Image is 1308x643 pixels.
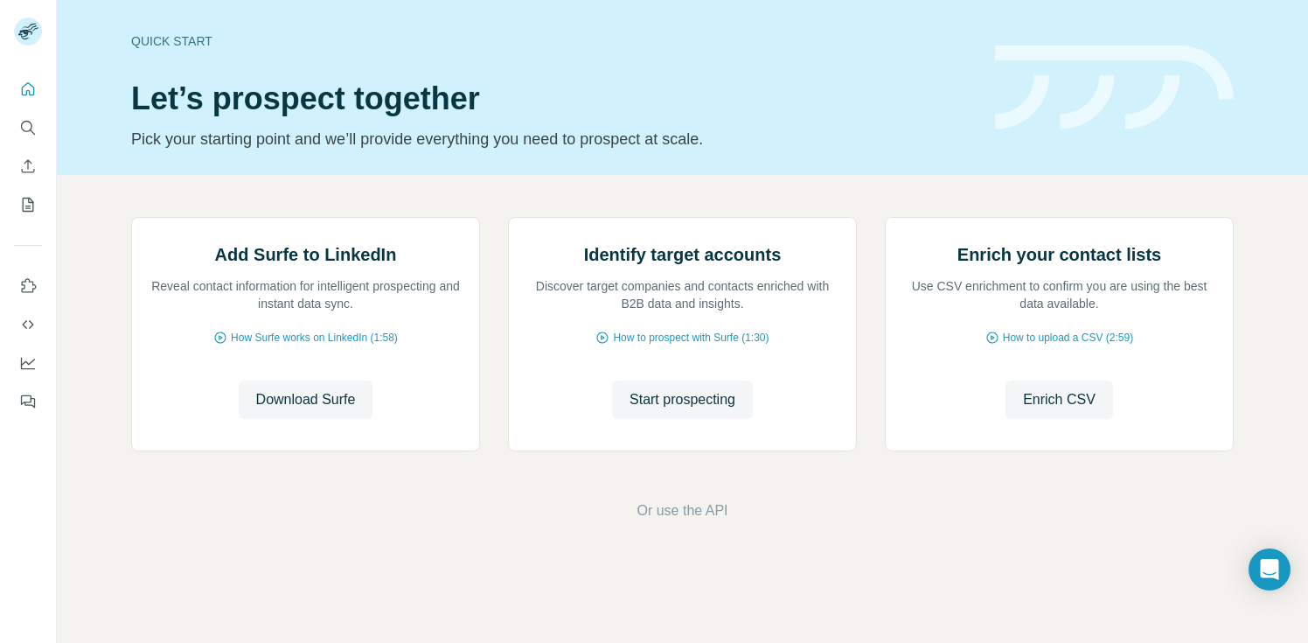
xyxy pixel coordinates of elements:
div: Quick start [131,32,974,50]
button: My lists [14,189,42,220]
button: Start prospecting [612,381,753,419]
span: Start prospecting [630,389,735,410]
h1: Let’s prospect together [131,81,974,116]
h2: Enrich your contact lists [957,242,1161,267]
button: Search [14,112,42,143]
button: Use Surfe API [14,309,42,340]
span: Enrich CSV [1023,389,1096,410]
button: Download Surfe [239,381,373,419]
span: Download Surfe [256,389,356,410]
p: Use CSV enrichment to confirm you are using the best data available. [903,277,1215,312]
img: Avatar [14,17,42,45]
img: banner [995,45,1234,130]
p: Discover target companies and contacts enriched with B2B data and insights. [526,277,838,312]
button: Enrich CSV [14,150,42,182]
button: Feedback [14,386,42,417]
div: Open Intercom Messenger [1249,549,1291,591]
h2: Identify target accounts [584,242,782,267]
button: Use Surfe on LinkedIn [14,270,42,302]
button: Dashboard [14,347,42,379]
span: How to prospect with Surfe (1:30) [613,330,769,346]
button: Or use the API [637,500,727,521]
h2: Add Surfe to LinkedIn [215,242,397,267]
button: Quick start [14,73,42,105]
span: How Surfe works on LinkedIn (1:58) [231,330,398,346]
span: How to upload a CSV (2:59) [1003,330,1133,346]
button: Enrich CSV [1005,381,1113,419]
p: Reveal contact information for intelligent prospecting and instant data sync. [150,277,462,312]
p: Pick your starting point and we’ll provide everything you need to prospect at scale. [131,127,974,151]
